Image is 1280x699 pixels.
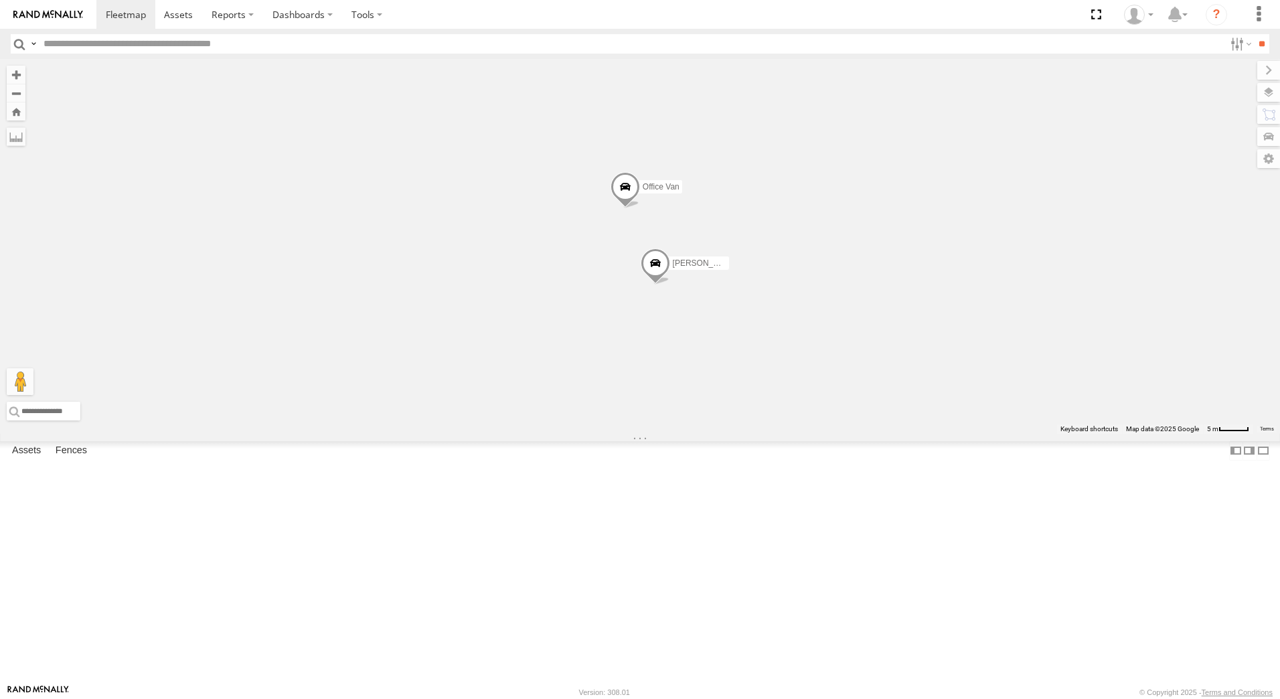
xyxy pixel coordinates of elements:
[579,688,630,696] div: Version: 308.01
[1243,441,1256,461] label: Dock Summary Table to the Right
[1260,426,1274,432] a: Terms (opens in new tab)
[28,34,39,54] label: Search Query
[7,84,25,102] button: Zoom out
[1206,4,1227,25] i: ?
[1257,149,1280,168] label: Map Settings
[1257,441,1270,461] label: Hide Summary Table
[1139,688,1273,696] div: © Copyright 2025 -
[7,368,33,395] button: Drag Pegman onto the map to open Street View
[7,102,25,121] button: Zoom Home
[13,10,83,19] img: rand-logo.svg
[1225,34,1254,54] label: Search Filter Options
[5,441,48,460] label: Assets
[1207,425,1218,433] span: 5 m
[7,127,25,146] label: Measure
[1229,441,1243,461] label: Dock Summary Table to the Left
[643,183,679,192] span: Office Van
[1202,688,1273,696] a: Terms and Conditions
[7,686,69,699] a: Visit our Website
[1203,424,1253,434] button: Map Scale: 5 m per 42 pixels
[1126,425,1199,433] span: Map data ©2025 Google
[49,441,94,460] label: Fences
[1060,424,1118,434] button: Keyboard shortcuts
[1119,5,1158,25] div: Bruce Swift
[7,66,25,84] button: Zoom in
[673,258,739,268] span: [PERSON_NAME]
